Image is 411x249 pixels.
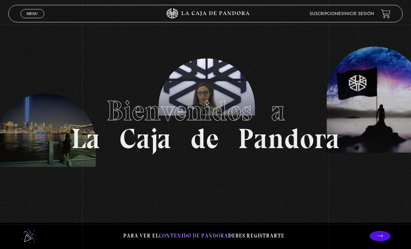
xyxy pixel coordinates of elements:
p: Para ver el debes registrarte [123,231,285,241]
span: Cerrar [24,17,41,22]
h1: La Caja de Pandora [71,97,340,153]
span: Bienvenidos a [107,94,304,127]
span: Menu [26,12,38,16]
a: Inicie sesión [343,12,374,16]
a: Suscripciones [310,12,343,16]
a: View your shopping cart [381,9,390,19]
span: contenido de Pandora [159,233,228,239]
